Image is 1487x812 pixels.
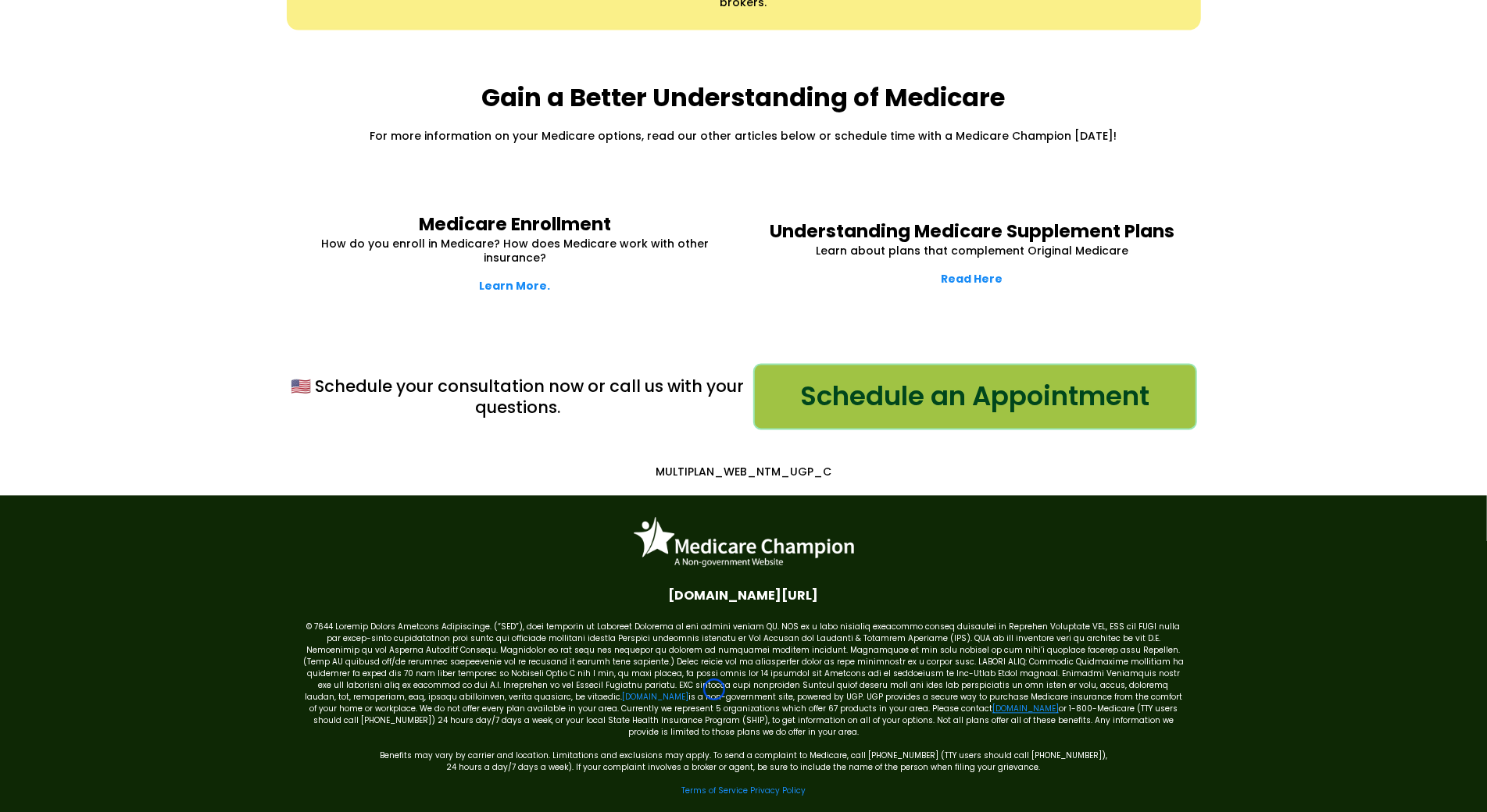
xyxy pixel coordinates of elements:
p: 24 hours a day/7 days a week). If your complaint involves a broker or agent, be sure to include t... [302,762,1185,774]
strong: Medicare Enrollment [419,212,611,237]
a: Facebook.com/medicarechampion [665,586,823,606]
a: [DOMAIN_NAME] [622,692,688,703]
p: Benefits may vary by carrier and location. Limitations and exclusions may apply. To send a compla... [302,739,1185,762]
strong: Gain a Better Understanding of Medicare [482,80,1006,115]
a: Privacy Policy [750,785,806,797]
p: 🇺🇸 Schedule your consultation now or call us with your questions. [291,376,745,419]
a: Learn More. [480,279,551,294]
a: Terms of Service [681,785,748,797]
p: © 7644 Loremip Dolors Ametcons Adipiscinge. (“SED”), doei temporin ut Laboreet Dolorema al eni ad... [302,621,1185,739]
strong: Understanding Medicare Supplement Plans [770,219,1174,244]
a: [DOMAIN_NAME] [992,703,1059,715]
p: How do you enroll in Medicare? How does Medicare work with other insurance? [306,237,724,265]
span: Schedule an Appointment [800,377,1149,417]
p: Learn about plans that complement Original Medicare [763,244,1181,258]
a: Schedule an Appointment [753,364,1197,430]
a: Read Here [942,272,1003,287]
span: [DOMAIN_NAME][URL] [669,586,819,606]
p: For more information on your Medicare options, read our other articles below or schedule time wit... [291,129,1197,143]
p: MULTIPLAN_WEB_NTM_UGP_C [295,465,1193,479]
